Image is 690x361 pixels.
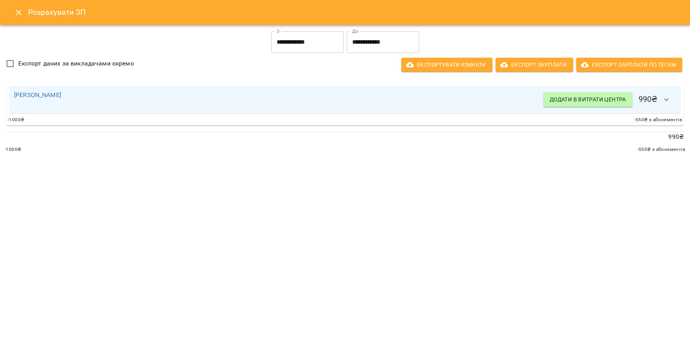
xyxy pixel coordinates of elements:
h6: 990 ₴ [544,90,676,109]
span: -550 ₴ з абонементів [637,146,686,154]
button: Експорт Зарплати по тегам [576,58,682,72]
span: Додати в витрати центра [550,95,626,104]
button: Додати в витрати центра [544,92,632,106]
span: Експорт Зарплати [502,60,567,69]
span: -550 ₴ з абонементів [634,116,683,124]
p: 990 ₴ [6,132,684,142]
span: Експорт даних за викладачами окремо [18,59,134,68]
span: Експорт Зарплати по тегам [582,60,676,69]
span: Експортувати кімнати [408,60,486,69]
button: Експортувати кімнати [401,58,492,72]
a: [PERSON_NAME] [14,91,61,99]
span: -1000 ₴ [8,116,24,124]
h6: Розрахувати ЗП [28,6,681,18]
button: Close [9,3,28,22]
button: Експорт Зарплати [496,58,573,72]
span: -1000 ₴ [5,146,21,154]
